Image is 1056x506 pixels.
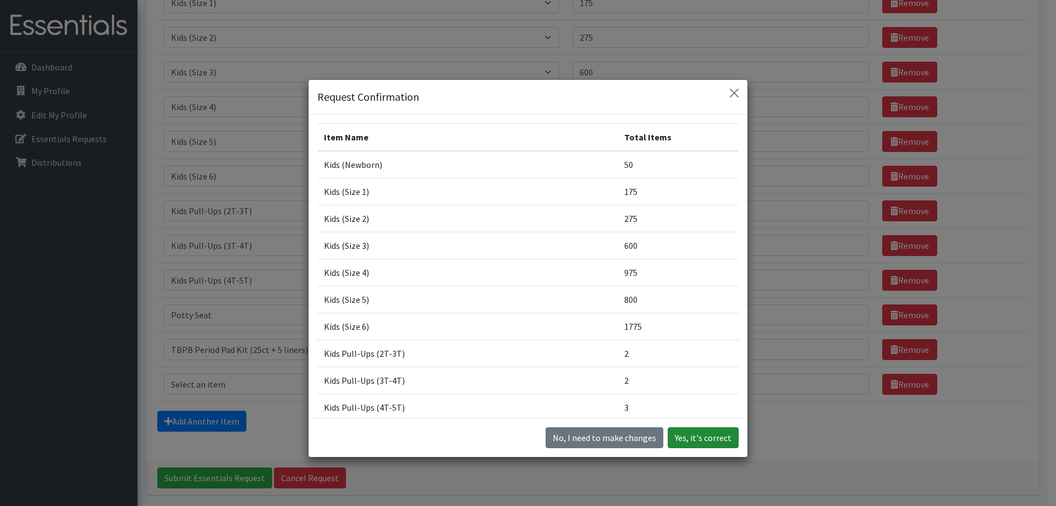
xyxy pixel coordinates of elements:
[618,367,739,394] td: 2
[317,340,618,367] td: Kids Pull-Ups (2T-3T)
[668,427,739,448] button: Yes, it's correct
[317,232,618,259] td: Kids (Size 3)
[317,89,419,105] h5: Request Confirmation
[317,178,618,205] td: Kids (Size 1)
[618,394,739,421] td: 3
[317,367,618,394] td: Kids Pull-Ups (3T-4T)
[618,151,739,178] td: 50
[725,84,743,102] button: Close
[317,313,618,340] td: Kids (Size 6)
[317,259,618,286] td: Kids (Size 4)
[317,394,618,421] td: Kids Pull-Ups (4T-5T)
[317,286,618,313] td: Kids (Size 5)
[618,286,739,313] td: 800
[618,123,739,151] th: Total Items
[317,205,618,232] td: Kids (Size 2)
[618,232,739,259] td: 600
[546,427,663,448] button: No I need to make changes
[317,151,618,178] td: Kids (Newborn)
[618,340,739,367] td: 2
[618,259,739,286] td: 975
[618,178,739,205] td: 175
[618,313,739,340] td: 1775
[618,205,739,232] td: 275
[317,123,618,151] th: Item Name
